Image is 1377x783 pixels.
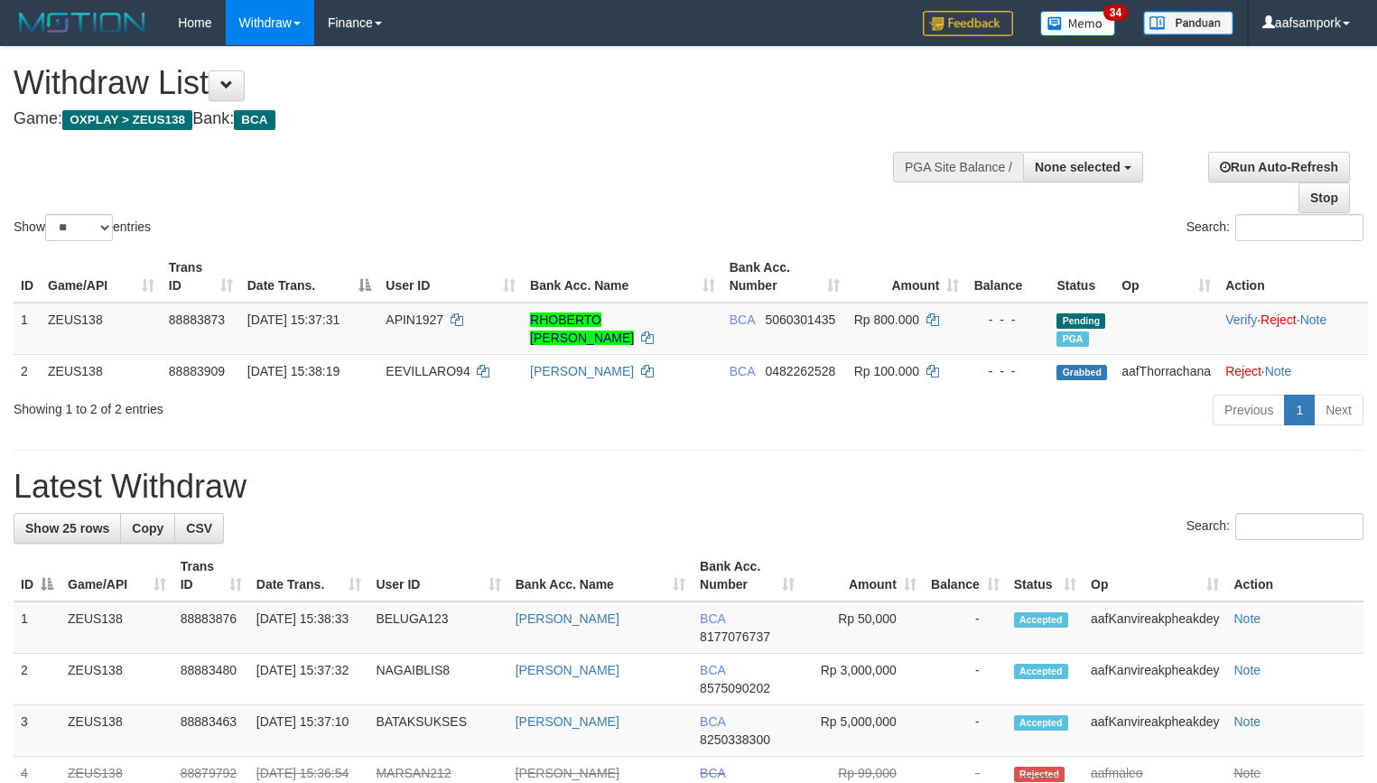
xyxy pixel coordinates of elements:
[966,251,1049,303] th: Balance
[1007,550,1084,601] th: Status: activate to sort column ascending
[1014,715,1068,731] span: Accepted
[62,110,192,130] span: OXPLAY > ZEUS138
[765,364,835,378] span: Copy 0482262528 to clipboard
[700,663,725,677] span: BCA
[973,362,1042,380] div: - - -
[1056,313,1105,329] span: Pending
[14,110,900,128] h4: Game: Bank:
[14,303,41,355] td: 1
[41,354,162,387] td: ZEUS138
[1233,766,1261,780] a: Note
[1040,11,1116,36] img: Button%20Memo.svg
[1218,354,1368,387] td: ·
[893,152,1023,182] div: PGA Site Balance /
[14,654,60,705] td: 2
[1023,152,1143,182] button: None selected
[247,312,340,327] span: [DATE] 15:37:31
[1261,312,1297,327] a: Reject
[60,705,173,757] td: ZEUS138
[1114,354,1218,387] td: aafThorrachana
[386,364,470,378] span: EEVILLARO94
[1114,251,1218,303] th: Op: activate to sort column ascending
[516,766,619,780] a: [PERSON_NAME]
[1218,303,1368,355] td: · ·
[924,550,1007,601] th: Balance: activate to sort column ascending
[234,110,274,130] span: BCA
[1225,312,1257,327] a: Verify
[1084,550,1226,601] th: Op: activate to sort column ascending
[730,364,755,378] span: BCA
[173,601,249,654] td: 88883876
[173,654,249,705] td: 88883480
[14,65,900,101] h1: Withdraw List
[854,312,919,327] span: Rp 800.000
[41,251,162,303] th: Game/API: activate to sort column ascending
[1084,601,1226,654] td: aafKanvireakpheakdey
[60,601,173,654] td: ZEUS138
[1233,714,1261,729] a: Note
[700,714,725,729] span: BCA
[1233,663,1261,677] a: Note
[1186,214,1363,241] label: Search:
[854,364,919,378] span: Rp 100.000
[1218,251,1368,303] th: Action
[700,629,770,644] span: Copy 8177076737 to clipboard
[173,705,249,757] td: 88883463
[693,550,802,601] th: Bank Acc. Number: activate to sort column ascending
[247,364,340,378] span: [DATE] 15:38:19
[14,705,60,757] td: 3
[368,601,507,654] td: BELUGA123
[1103,5,1128,21] span: 34
[508,550,693,601] th: Bank Acc. Name: activate to sort column ascending
[1014,612,1068,628] span: Accepted
[1235,513,1363,540] input: Search:
[1235,214,1363,241] input: Search:
[1314,395,1363,425] a: Next
[1208,152,1350,182] a: Run Auto-Refresh
[847,251,967,303] th: Amount: activate to sort column ascending
[14,601,60,654] td: 1
[368,705,507,757] td: BATAKSUKSES
[14,251,41,303] th: ID
[25,521,109,536] span: Show 25 rows
[1084,705,1226,757] td: aafKanvireakpheakdey
[41,303,162,355] td: ZEUS138
[249,654,369,705] td: [DATE] 15:37:32
[924,601,1007,654] td: -
[1186,513,1363,540] label: Search:
[60,654,173,705] td: ZEUS138
[169,312,225,327] span: 88883873
[923,11,1013,36] img: Feedback.jpg
[1298,182,1350,213] a: Stop
[924,654,1007,705] td: -
[973,311,1042,329] div: - - -
[1143,11,1233,35] img: panduan.png
[14,513,121,544] a: Show 25 rows
[1226,550,1363,601] th: Action
[730,312,755,327] span: BCA
[802,705,924,757] td: Rp 5,000,000
[700,732,770,747] span: Copy 8250338300 to clipboard
[368,654,507,705] td: NAGAIBLIS8
[240,251,379,303] th: Date Trans.: activate to sort column descending
[386,312,443,327] span: APIN1927
[530,312,634,345] a: RHOBERTO [PERSON_NAME]
[700,611,725,626] span: BCA
[1084,654,1226,705] td: aafKanvireakpheakdey
[14,469,1363,505] h1: Latest Withdraw
[700,681,770,695] span: Copy 8575090202 to clipboard
[802,550,924,601] th: Amount: activate to sort column ascending
[60,550,173,601] th: Game/API: activate to sort column ascending
[14,393,560,418] div: Showing 1 to 2 of 2 entries
[1233,611,1261,626] a: Note
[249,601,369,654] td: [DATE] 15:38:33
[700,766,725,780] span: BCA
[14,354,41,387] td: 2
[378,251,523,303] th: User ID: activate to sort column ascending
[722,251,847,303] th: Bank Acc. Number: activate to sort column ascending
[186,521,212,536] span: CSV
[1213,395,1285,425] a: Previous
[249,550,369,601] th: Date Trans.: activate to sort column ascending
[516,611,619,626] a: [PERSON_NAME]
[1056,365,1107,380] span: Grabbed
